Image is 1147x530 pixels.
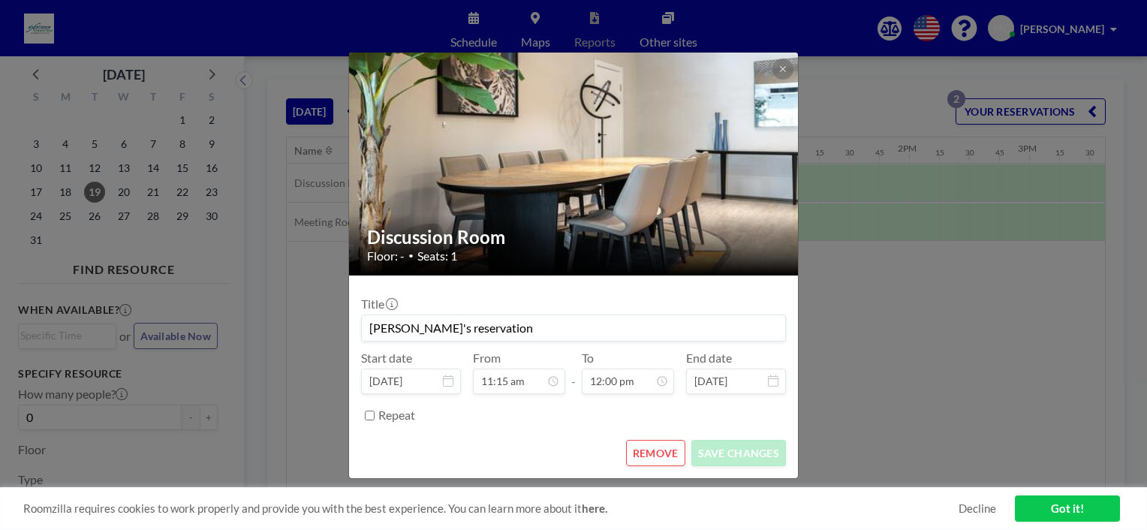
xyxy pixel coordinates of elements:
span: Roomzilla requires cookies to work properly and provide you with the best experience. You can lea... [23,501,959,516]
span: - [571,356,576,389]
label: From [473,351,501,366]
img: 537.jpg [349,14,799,314]
label: End date [686,351,732,366]
a: here. [582,501,607,515]
label: Start date [361,351,412,366]
input: (No title) [362,315,785,341]
label: Repeat [378,408,415,423]
h2: Discussion Room [367,226,781,248]
span: Seats: 1 [417,248,457,263]
span: Floor: - [367,248,405,263]
button: REMOVE [626,440,685,466]
a: Got it! [1015,495,1120,522]
button: SAVE CHANGES [691,440,786,466]
label: To [582,351,594,366]
label: Title [361,297,396,312]
a: Decline [959,501,996,516]
span: • [408,250,414,261]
